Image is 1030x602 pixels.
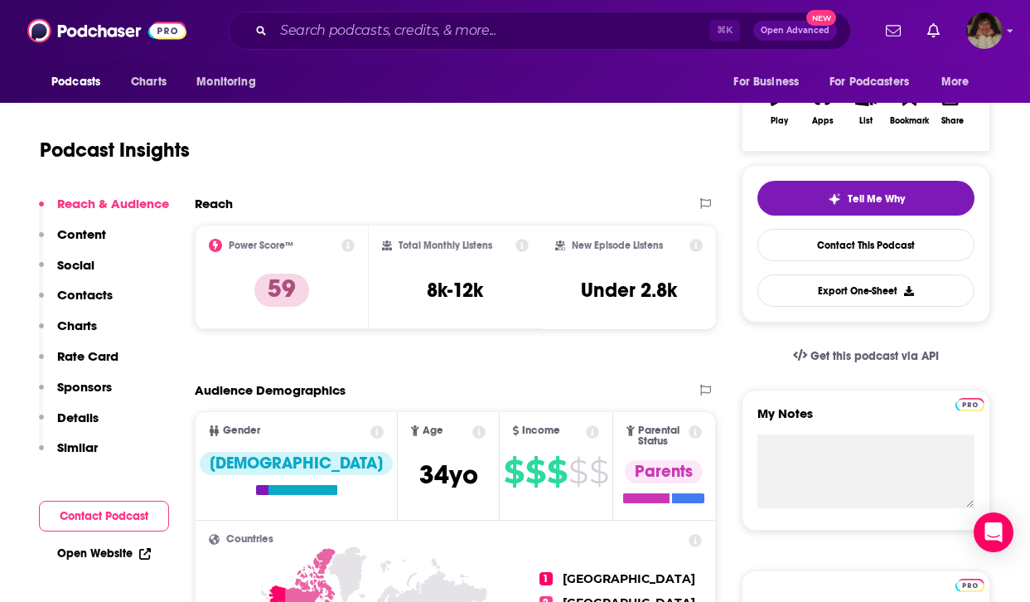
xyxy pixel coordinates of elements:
button: Content [39,226,106,257]
label: My Notes [757,405,974,435]
button: open menu [40,66,122,98]
img: User Profile [966,12,1003,49]
a: Pro website [955,576,984,592]
button: Play [757,76,800,136]
span: $ [568,459,588,485]
div: Search podcasts, credits, & more... [228,12,851,50]
span: Countries [226,534,273,545]
a: Pro website [955,396,984,411]
span: Charts [131,70,167,94]
h2: Audience Demographics [195,382,346,398]
div: List [859,116,873,126]
a: Show notifications dropdown [921,17,946,45]
p: Similar [57,439,98,455]
span: Podcasts [51,70,100,94]
img: Podchaser Pro [955,579,984,592]
span: 34 yo [419,459,478,491]
p: Reach & Audience [57,196,169,211]
span: $ [525,459,545,485]
p: Contacts [57,287,113,303]
button: open menu [185,66,277,98]
button: Details [39,410,99,440]
span: Parental Status [638,425,685,447]
img: tell me why sparkle [828,192,841,206]
span: More [941,70,970,94]
span: For Business [733,70,799,94]
img: Podchaser - Follow, Share and Rate Podcasts [27,15,186,46]
span: $ [547,459,567,485]
h2: Power Score™ [229,240,293,251]
button: Bookmark [887,76,931,136]
div: Bookmark [890,116,929,126]
p: Content [57,226,106,242]
span: New [806,10,836,26]
p: Social [57,257,94,273]
button: open menu [722,66,820,98]
button: open menu [819,66,933,98]
button: Charts [39,318,97,348]
button: Open AdvancedNew [753,21,837,41]
button: Share [931,76,974,136]
button: tell me why sparkleTell Me Why [757,181,974,216]
button: Contact Podcast [39,501,169,532]
span: Income [522,425,560,436]
span: $ [504,459,524,485]
span: $ [589,459,608,485]
img: Podchaser Pro [955,398,984,411]
a: Charts [120,66,177,98]
button: Reach & Audience [39,196,169,226]
span: Get this podcast via API [810,349,939,363]
h3: 8k-12k [427,278,483,303]
button: Social [39,257,94,288]
span: Open Advanced [761,27,829,35]
button: Show profile menu [966,12,1003,49]
span: Logged in as angelport [966,12,1003,49]
span: Tell Me Why [848,192,905,206]
h3: Under 2.8k [581,278,677,303]
span: ⌘ K [709,20,740,41]
button: List [844,76,887,136]
div: Open Intercom Messenger [974,512,1013,552]
span: [GEOGRAPHIC_DATA] [563,571,695,586]
span: For Podcasters [829,70,909,94]
p: Rate Card [57,348,118,364]
h2: New Episode Listens [572,240,663,251]
span: Gender [223,425,260,436]
p: Charts [57,318,97,333]
button: open menu [930,66,990,98]
button: Sponsors [39,379,112,410]
h1: Podcast Insights [40,138,190,163]
div: [DEMOGRAPHIC_DATA] [200,452,393,475]
span: Age [423,425,443,436]
button: Apps [800,76,844,136]
button: Export One-Sheet [757,274,974,307]
p: 59 [254,274,309,307]
h2: Total Monthly Listens [399,240,492,251]
div: Apps [812,116,834,126]
span: 1 [539,572,553,585]
button: Contacts [39,287,113,318]
div: Play [771,116,788,126]
button: Rate Card [39,348,118,379]
p: Details [57,410,99,425]
p: Sponsors [57,379,112,395]
div: Parents [625,460,703,483]
h2: Reach [195,196,233,211]
button: Similar [39,439,98,470]
input: Search podcasts, credits, & more... [273,17,709,44]
a: Show notifications dropdown [879,17,907,45]
a: Open Website [57,546,151,561]
a: Get this podcast via API [780,336,952,376]
div: Share [941,116,964,126]
span: Monitoring [196,70,255,94]
a: Contact This Podcast [757,229,974,261]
